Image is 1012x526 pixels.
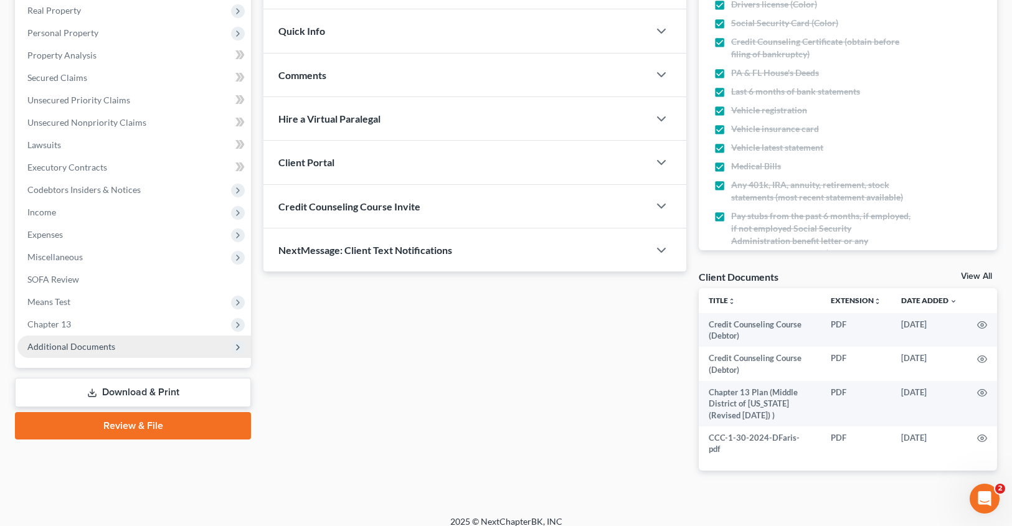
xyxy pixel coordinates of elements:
[278,244,452,256] span: NextMessage: Client Text Notifications
[278,69,326,81] span: Comments
[731,17,838,29] span: Social Security Card (Color)
[699,381,821,426] td: Chapter 13 Plan (Middle District of [US_STATE] (Revised [DATE]) )
[731,85,860,98] span: Last 6 months of bank statements
[821,426,891,461] td: PDF
[731,141,823,154] span: Vehicle latest statement
[27,319,71,329] span: Chapter 13
[27,274,79,284] span: SOFA Review
[27,229,63,240] span: Expenses
[278,200,420,212] span: Credit Counseling Course Invite
[699,347,821,381] td: Credit Counseling Course (Debtor)
[17,268,251,291] a: SOFA Review
[27,139,61,150] span: Lawsuits
[17,67,251,89] a: Secured Claims
[27,5,81,16] span: Real Property
[278,113,381,124] span: Hire a Virtual Paralegal
[699,270,778,283] div: Client Documents
[891,313,967,347] td: [DATE]
[17,134,251,156] a: Lawsuits
[27,341,115,352] span: Additional Documents
[821,313,891,347] td: PDF
[17,44,251,67] a: Property Analysis
[709,296,735,305] a: Titleunfold_more
[831,296,881,305] a: Extensionunfold_more
[874,298,881,305] i: unfold_more
[891,426,967,461] td: [DATE]
[731,210,912,260] span: Pay stubs from the past 6 months, if employed, if not employed Social Security Administration ben...
[27,50,97,60] span: Property Analysis
[699,426,821,461] td: CCC-1-30-2024-DFaris-pdf
[27,162,107,172] span: Executory Contracts
[699,313,821,347] td: Credit Counseling Course (Debtor)
[731,35,912,60] span: Credit Counseling Certificate (obtain before filing of bankruptcy)
[821,381,891,426] td: PDF
[728,298,735,305] i: unfold_more
[901,296,957,305] a: Date Added expand_more
[821,347,891,381] td: PDF
[891,381,967,426] td: [DATE]
[278,156,334,168] span: Client Portal
[15,378,251,407] a: Download & Print
[731,67,819,79] span: PA & FL House's Deeds
[27,72,87,83] span: Secured Claims
[27,184,141,195] span: Codebtors Insiders & Notices
[731,179,912,204] span: Any 401k, IRA, annuity, retirement, stock statements (most recent statement available)
[27,95,130,105] span: Unsecured Priority Claims
[27,207,56,217] span: Income
[970,484,1000,514] iframe: Intercom live chat
[731,104,807,116] span: Vehicle registration
[278,25,325,37] span: Quick Info
[27,296,70,307] span: Means Test
[891,347,967,381] td: [DATE]
[731,123,819,135] span: Vehicle insurance card
[27,117,146,128] span: Unsecured Nonpriority Claims
[17,89,251,111] a: Unsecured Priority Claims
[950,298,957,305] i: expand_more
[961,272,992,281] a: View All
[15,412,251,439] a: Review & File
[27,27,98,38] span: Personal Property
[17,111,251,134] a: Unsecured Nonpriority Claims
[731,160,781,172] span: Medical Bills
[17,156,251,179] a: Executory Contracts
[995,484,1005,494] span: 2
[27,251,83,262] span: Miscellaneous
